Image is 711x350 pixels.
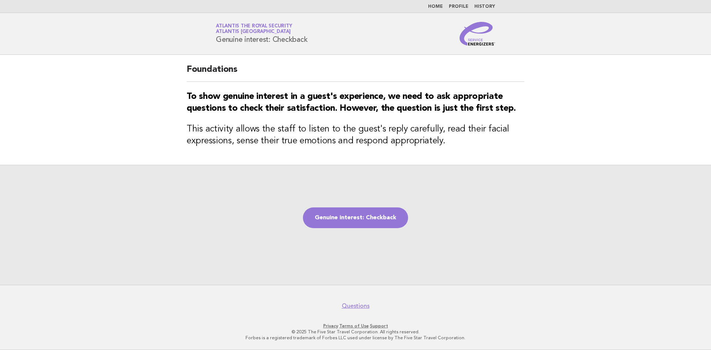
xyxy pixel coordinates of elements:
h1: Genuine interest: Checkback [216,24,307,43]
a: History [474,4,495,9]
p: © 2025 The Five Star Travel Corporation. All rights reserved. [129,329,582,335]
a: Atlantis The Royal SecurityAtlantis [GEOGRAPHIC_DATA] [216,24,292,34]
a: Genuine interest: Checkback [303,207,408,228]
h2: Foundations [187,64,524,82]
p: Forbes is a registered trademark of Forbes LLC used under license by The Five Star Travel Corpora... [129,335,582,341]
h3: This activity allows the staff to listen to the guest's reply carefully, read their facial expres... [187,123,524,147]
p: · · [129,323,582,329]
a: Questions [342,302,370,310]
a: Support [370,323,388,329]
span: Atlantis [GEOGRAPHIC_DATA] [216,30,291,34]
a: Home [428,4,443,9]
img: Service Energizers [460,22,495,46]
a: Profile [449,4,468,9]
a: Privacy [323,323,338,329]
strong: To show genuine interest in a guest's experience, we need to ask appropriate questions to check t... [187,92,516,113]
a: Terms of Use [339,323,369,329]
